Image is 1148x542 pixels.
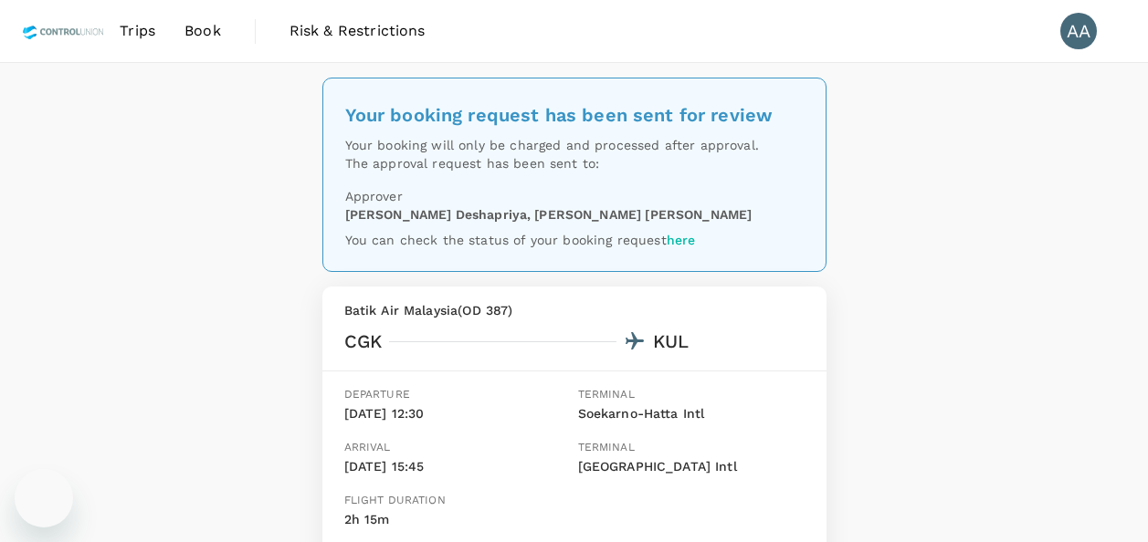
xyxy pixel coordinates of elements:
[345,231,804,249] p: You can check the status of your booking request
[345,136,804,154] p: Your booking will only be charged and processed after approval.
[534,205,752,224] p: [PERSON_NAME] [PERSON_NAME]
[578,404,805,424] p: Soekarno-Hatta Intl
[15,469,73,527] iframe: Button to launch messaging window
[344,327,382,356] div: CGK
[578,439,805,457] p: Terminal
[344,386,571,404] p: Departure
[653,327,689,356] div: KUL
[344,301,805,319] p: Batik Air Malaysia ( OD 387 )
[344,457,571,477] p: [DATE] 15:45
[345,100,804,130] div: Your booking request has been sent for review
[344,492,446,510] p: Flight duration
[667,233,696,247] a: here
[344,510,446,530] p: 2h 15m
[120,20,155,42] span: Trips
[578,386,805,404] p: Terminal
[345,154,804,172] p: The approval request has been sent to:
[184,20,221,42] span: Book
[344,439,571,457] p: Arrival
[344,404,571,424] p: [DATE] 12:30
[1060,13,1097,49] div: AA
[22,11,105,51] img: Control Union Malaysia Sdn. Bhd.
[345,205,532,224] p: [PERSON_NAME] Deshapriya ,
[345,187,804,205] p: Approver
[290,20,426,42] span: Risk & Restrictions
[578,457,805,477] p: [GEOGRAPHIC_DATA] Intl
